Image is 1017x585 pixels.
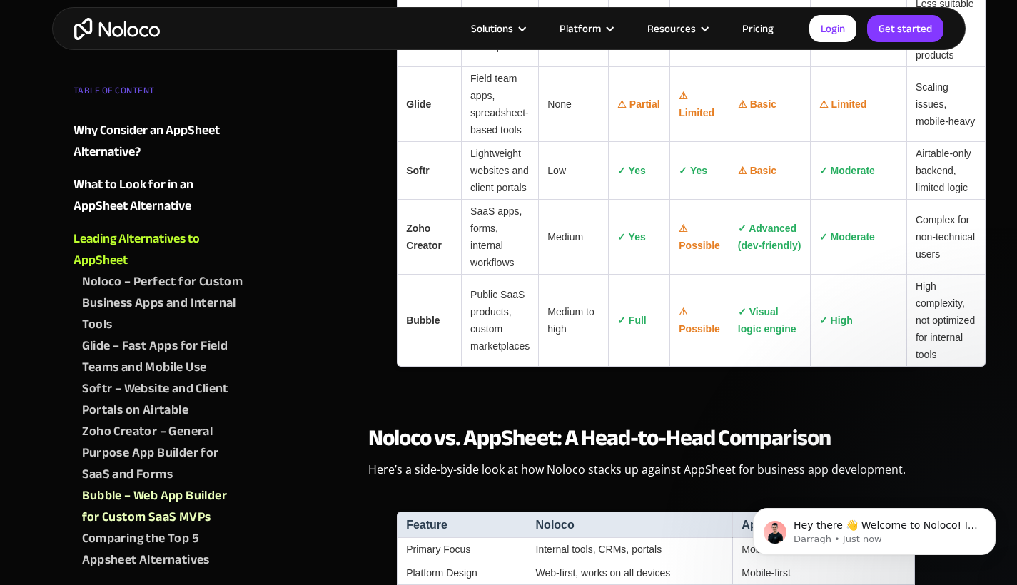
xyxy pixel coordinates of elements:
strong: Bubble [406,315,440,326]
span: ✓ Yes [617,165,646,176]
td: Public SaaS products, custom marketplaces [461,275,538,367]
strong: Noloco vs. AppSheet: A Head-to-Head Comparison [368,417,831,459]
span: ⚠ Limited [819,98,867,110]
td: None [538,67,608,142]
span: ✓ Moderate [819,231,875,243]
td: Web-first, works on all devices [527,561,733,585]
span: ✓ Advanced (dev-friendly) [738,223,801,251]
a: Login [809,15,856,42]
td: Field team apps, spreadsheet-based tools [461,67,538,142]
span: ✓ Visual logic engine [738,306,796,335]
td: Airtable-only backend, limited logic [906,142,986,200]
span: ✓ Yes [617,231,646,243]
a: Bubble – Web App Builder for Custom SaaS MVPs [82,485,246,528]
p: Here’s a side-by-side look at how Noloco stacks up against AppSheet for business app development. [368,461,944,489]
div: TABLE OF CONTENT [74,80,246,108]
td: Primary Focus [397,538,526,561]
strong: Softr [406,165,430,176]
span: ✓ Full [617,315,647,326]
div: Resources [647,19,696,38]
span: ✓ Yes [679,165,707,176]
a: home [74,18,160,40]
div: Platform [560,19,601,38]
span: ⚠ Possible [679,306,720,335]
a: Pricing [724,19,791,38]
td: Scaling issues, mobile-heavy [906,67,986,142]
div: Platform [542,19,629,38]
a: Noloco – Perfect for Custom Business Apps and Internal Tools [82,271,246,335]
td: Internal tools, CRMs, portals [527,538,733,561]
td: Medium [538,200,608,275]
td: Complex for non-technical users [906,200,986,275]
td: Platform Design [397,561,526,585]
span: ✓ High [819,315,853,326]
td: SaaS apps, forms, internal workflows [461,200,538,275]
td: Low [538,142,608,200]
div: Solutions [453,19,542,38]
span: ⚠ Possible [679,223,720,251]
a: Zoho Creator – General Purpose App Builder for SaaS and Forms [82,421,246,485]
th: Noloco [527,512,733,538]
strong: Zoho Creator [406,223,442,251]
td: Lightweight websites and client portals [461,142,538,200]
span: ✓ Moderate [819,165,875,176]
a: Leading Alternatives to AppSheet [74,228,246,271]
iframe: Intercom notifications message [732,478,1017,578]
a: Why Consider an AppSheet Alternative? [74,120,246,163]
span: ⚠ Limited [679,90,714,118]
strong: Glide [406,98,431,110]
div: Solutions [471,19,513,38]
a: Softr – Website and Client Portals on Airtable [82,378,246,421]
a: What to Look for in an AppSheet Alternative [74,174,246,217]
span: ⚠ Basic [738,165,776,176]
span: ⚠ Partial [617,98,660,110]
a: Comparing the Top 5 Appsheet Alternatives [82,528,246,571]
span: ⚠ Basic [738,98,776,110]
td: Medium to high [538,275,608,367]
a: Glide – Fast Apps for Field Teams and Mobile Use [82,335,246,378]
a: Get started [867,15,943,42]
th: Feature [397,512,526,538]
td: High complexity, not optimized for internal tools [906,275,986,367]
div: Resources [629,19,724,38]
